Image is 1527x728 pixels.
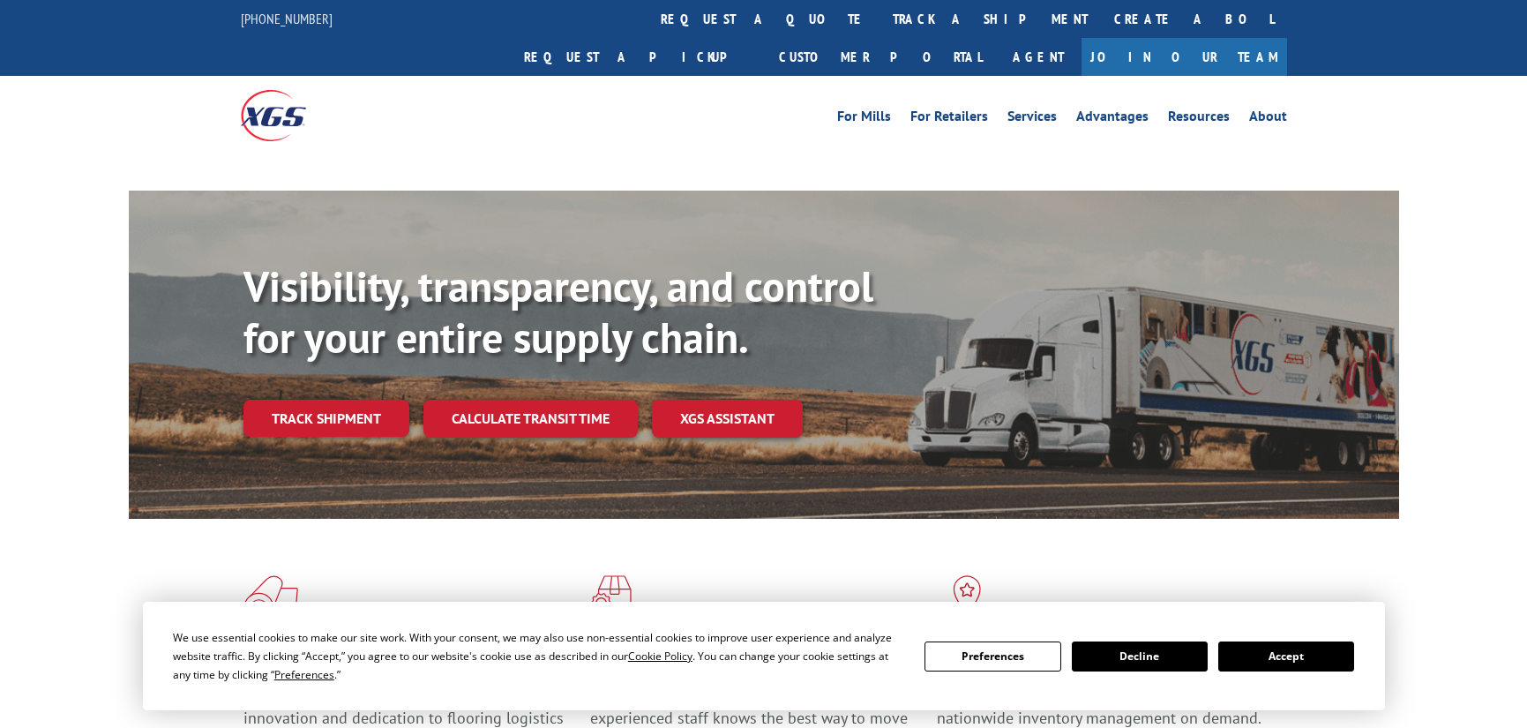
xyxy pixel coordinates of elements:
[143,602,1385,710] div: Cookie Consent Prompt
[1076,109,1149,129] a: Advantages
[274,667,334,682] span: Preferences
[766,38,995,76] a: Customer Portal
[243,400,409,437] a: Track shipment
[652,400,803,438] a: XGS ASSISTANT
[937,575,998,621] img: xgs-icon-flagship-distribution-model-red
[243,575,298,621] img: xgs-icon-total-supply-chain-intelligence-red
[1007,109,1057,129] a: Services
[241,10,333,27] a: [PHONE_NUMBER]
[1218,642,1354,672] button: Accept
[590,575,632,621] img: xgs-icon-focused-on-flooring-red
[924,642,1060,672] button: Preferences
[1168,109,1230,129] a: Resources
[243,259,873,364] b: Visibility, transparency, and control for your entire supply chain.
[995,38,1082,76] a: Agent
[423,400,638,438] a: Calculate transit time
[511,38,766,76] a: Request a pickup
[1249,109,1287,129] a: About
[173,628,903,684] div: We use essential cookies to make our site work. With your consent, we may also use non-essential ...
[628,649,692,664] span: Cookie Policy
[837,109,891,129] a: For Mills
[1082,38,1287,76] a: Join Our Team
[1072,642,1208,672] button: Decline
[910,109,988,129] a: For Retailers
